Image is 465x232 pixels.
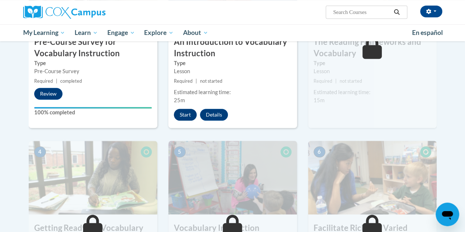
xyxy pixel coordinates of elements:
[144,28,174,37] span: Explore
[308,141,437,214] img: Course Image
[29,141,157,214] img: Course Image
[34,67,152,75] div: Pre-Course Survey
[29,36,157,59] h3: Pre-Course Survey for Vocabulary Instruction
[34,146,46,157] span: 4
[183,28,208,37] span: About
[174,88,291,96] div: Estimated learning time:
[34,59,152,67] label: Type
[412,29,443,36] span: En español
[174,67,291,75] div: Lesson
[391,8,402,17] button: Search
[168,36,297,59] h3: An Introduction to Vocabulary Instruction
[174,146,186,157] span: 5
[407,25,448,40] a: En español
[314,59,431,67] label: Type
[200,109,228,121] button: Details
[174,59,291,67] label: Type
[23,6,155,19] a: Cox Campus
[200,78,222,84] span: not started
[34,108,152,117] label: 100% completed
[23,28,65,37] span: My Learning
[174,97,185,103] span: 25m
[18,24,448,41] div: Main menu
[23,6,105,19] img: Cox Campus
[314,88,431,96] div: Estimated learning time:
[174,109,197,121] button: Start
[139,24,178,41] a: Explore
[314,97,325,103] span: 15m
[340,78,362,84] span: not started
[314,78,332,84] span: Required
[314,67,431,75] div: Lesson
[34,107,152,108] div: Your progress
[75,28,98,37] span: Learn
[178,24,213,41] a: About
[314,146,325,157] span: 6
[107,28,135,37] span: Engage
[436,203,459,226] iframe: Button to launch messaging window
[18,24,70,41] a: My Learning
[60,78,82,84] span: completed
[56,78,57,84] span: |
[420,6,442,17] button: Account Settings
[174,78,193,84] span: Required
[308,36,437,59] h3: The Reading Frameworks and Vocabulary
[332,8,391,17] input: Search Courses
[168,141,297,214] img: Course Image
[196,78,197,84] span: |
[103,24,140,41] a: Engage
[34,88,62,100] button: Review
[70,24,103,41] a: Learn
[34,78,53,84] span: Required
[335,78,337,84] span: |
